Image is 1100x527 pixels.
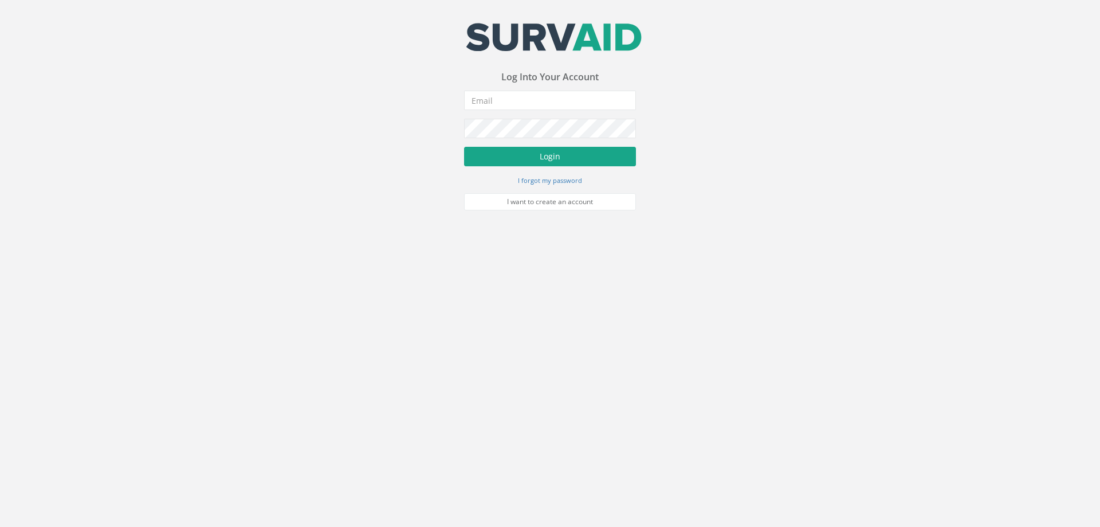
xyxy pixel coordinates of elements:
button: Login [464,147,636,166]
input: Email [464,91,636,110]
a: I forgot my password [518,175,582,185]
small: I forgot my password [518,176,582,185]
h3: Log Into Your Account [464,72,636,83]
a: I want to create an account [464,193,636,210]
